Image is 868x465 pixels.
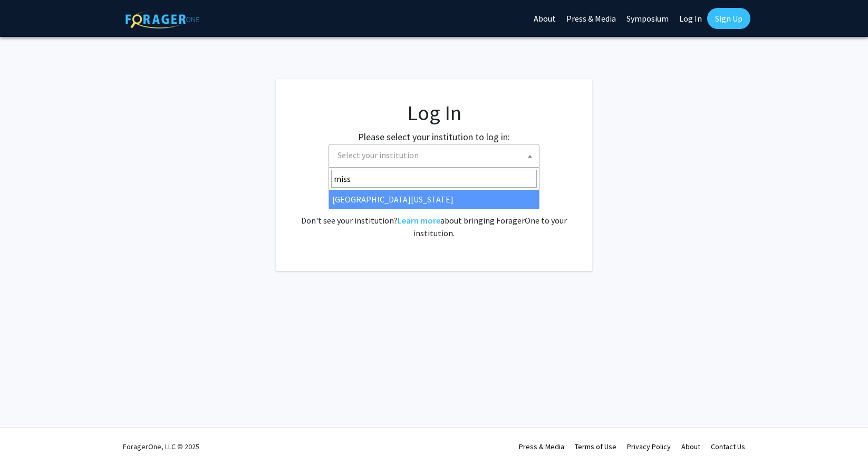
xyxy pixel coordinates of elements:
[681,442,700,451] a: About
[8,418,45,457] iframe: Chat
[358,130,510,144] label: Please select your institution to log in:
[519,442,564,451] a: Press & Media
[711,442,745,451] a: Contact Us
[627,442,671,451] a: Privacy Policy
[398,215,440,226] a: Learn more about bringing ForagerOne to your institution
[297,189,571,239] div: No account? . Don't see your institution? about bringing ForagerOne to your institution.
[575,442,616,451] a: Terms of Use
[331,170,537,188] input: Search
[329,144,539,168] span: Select your institution
[329,190,539,209] li: [GEOGRAPHIC_DATA][US_STATE]
[126,10,199,28] img: ForagerOne Logo
[337,150,419,160] span: Select your institution
[707,8,750,29] a: Sign Up
[333,144,539,166] span: Select your institution
[297,100,571,125] h1: Log In
[123,428,199,465] div: ForagerOne, LLC © 2025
